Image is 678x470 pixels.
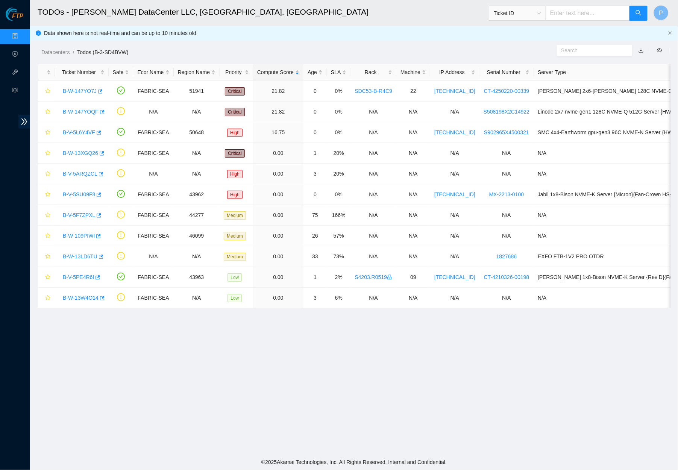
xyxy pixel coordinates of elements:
td: N/A [133,102,173,122]
td: N/A [396,184,430,205]
a: [TECHNICAL_ID] [434,88,475,94]
td: N/A [479,288,534,308]
span: Critical [225,149,245,158]
td: 0.00 [253,288,303,308]
span: star [45,150,50,156]
span: star [45,212,50,218]
a: S508198X2C14922 [484,109,529,115]
td: N/A [174,102,220,122]
button: search [629,6,648,21]
td: N/A [479,164,534,184]
td: N/A [396,246,430,267]
td: 33 [303,246,327,267]
span: Critical [225,87,245,96]
td: 166% [327,205,350,226]
td: N/A [350,246,396,267]
td: 2% [327,267,350,288]
td: 0.00 [253,205,303,226]
td: 50648 [174,122,220,143]
td: N/A [350,205,396,226]
span: close [668,31,672,35]
td: 1 [303,143,327,164]
td: N/A [396,288,430,308]
td: N/A [174,143,220,164]
td: N/A [479,226,534,246]
td: N/A [430,226,479,246]
a: B-W-13W4O14 [63,295,99,301]
td: N/A [174,246,220,267]
a: B-V-5SU09F8 [63,191,95,197]
span: read [12,84,18,99]
td: N/A [396,205,430,226]
td: 46099 [174,226,220,246]
span: star [45,254,50,260]
td: N/A [350,184,396,205]
span: Critical [225,108,245,116]
a: B-V-5PE4R6I [63,274,94,280]
a: SDC53-B-R4C9 [355,88,393,94]
td: N/A [350,102,396,122]
td: 20% [327,164,350,184]
td: 0.00 [253,246,303,267]
span: lock [387,274,392,280]
span: exclamation-circle [117,252,125,260]
td: N/A [396,122,430,143]
td: 43963 [174,267,220,288]
a: [TECHNICAL_ID] [434,129,475,135]
td: N/A [174,288,220,308]
a: S4203.R0519lock [355,274,392,280]
span: star [45,192,50,198]
td: N/A [430,246,479,267]
span: P [659,8,663,18]
span: check-circle [117,128,125,136]
td: N/A [133,164,173,184]
td: FABRIC-SEA [133,205,173,226]
td: N/A [396,143,430,164]
td: 21.82 [253,102,303,122]
span: double-right [18,115,30,129]
a: B-V-5ARQZCL [63,171,97,177]
a: Datacenters [41,49,70,55]
td: 0.00 [253,267,303,288]
td: 09 [396,267,430,288]
td: 3 [303,164,327,184]
a: B-W-109PIWI [63,233,95,239]
td: 16.75 [253,122,303,143]
a: CT-4250220-00339 [484,88,529,94]
button: star [42,85,51,97]
td: 1 [303,267,327,288]
footer: © 2025 Akamai Technologies, Inc. All Rights Reserved. Internal and Confidential. [30,454,678,470]
span: FTP [12,13,23,20]
td: 0% [327,122,350,143]
td: FABRIC-SEA [133,81,173,102]
span: star [45,88,50,94]
button: star [42,126,51,138]
span: exclamation-circle [117,149,125,156]
button: star [42,147,51,159]
td: FABRIC-SEA [133,226,173,246]
span: eye [657,48,662,53]
td: 20% [327,143,350,164]
span: High [227,170,243,178]
span: / [73,49,74,55]
span: check-circle [117,86,125,94]
span: star [45,171,50,177]
span: check-circle [117,273,125,280]
td: FABRIC-SEA [133,184,173,205]
td: N/A [396,102,430,122]
span: Medium [224,253,246,261]
button: star [42,230,51,242]
a: S902965X4500321 [484,129,529,135]
td: N/A [479,143,534,164]
input: Enter text here... [546,6,630,21]
button: star [42,209,51,221]
a: [TECHNICAL_ID] [434,274,475,280]
td: N/A [479,205,534,226]
td: 44277 [174,205,220,226]
span: Low [228,273,242,282]
button: star [42,188,51,200]
td: N/A [430,143,479,164]
span: Medium [224,232,246,240]
button: star [42,168,51,180]
td: 0.00 [253,143,303,164]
